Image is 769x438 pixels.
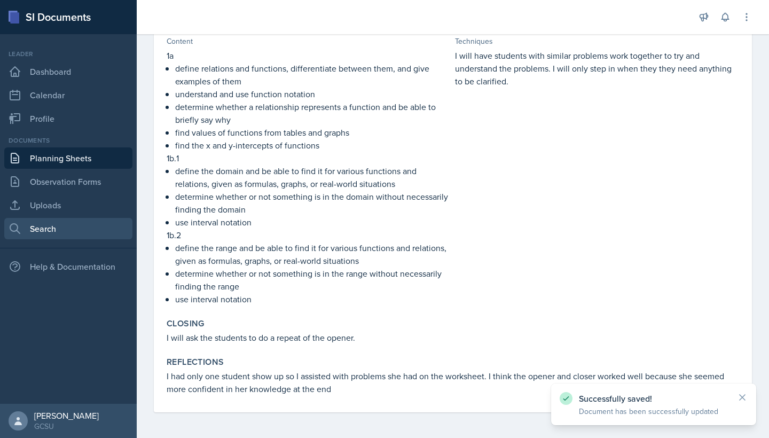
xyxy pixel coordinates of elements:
[175,165,451,190] p: define the domain and be able to find it for various functions and relations, given as formulas, ...
[4,194,132,216] a: Uploads
[167,357,224,367] label: Reflections
[4,84,132,106] a: Calendar
[4,49,132,59] div: Leader
[175,216,451,229] p: use interval notation
[579,393,728,404] p: Successfully saved!
[175,190,451,216] p: determine whether or not something is in the domain without necessarily finding the domain
[4,147,132,169] a: Planning Sheets
[579,406,728,417] p: Document has been successfully updated
[4,256,132,277] div: Help & Documentation
[175,126,451,139] p: find values of functions from tables and graphs
[167,229,451,241] p: 1b.2
[175,88,451,100] p: understand and use function notation
[455,49,739,88] p: I will have students with similar problems work together to try and understand the problems. I wi...
[167,331,739,344] p: I will ask the students to do a repeat of the opener.
[4,171,132,192] a: Observation Forms
[167,152,451,165] p: 1b.1
[4,136,132,145] div: Documents
[175,62,451,88] p: define relations and functions, differentiate between them, and give examples of them
[167,49,451,62] p: 1a
[175,267,451,293] p: determine whether or not something is in the range without necessarily finding the range
[34,410,99,421] div: [PERSON_NAME]
[4,218,132,239] a: Search
[34,421,99,432] div: GCSU
[455,36,739,47] div: Techniques
[175,139,451,152] p: find the x and y-intercepts of functions
[175,241,451,267] p: define the range and be able to find it for various functions and relations, given as formulas, g...
[4,61,132,82] a: Dashboard
[4,108,132,129] a: Profile
[167,370,739,395] p: I had only one student show up so I assisted with problems she had on the worksheet. I think the ...
[175,293,451,306] p: use interval notation
[175,100,451,126] p: determine whether a relationship represents a function and be able to briefly say why
[167,318,205,329] label: Closing
[167,36,451,47] div: Content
